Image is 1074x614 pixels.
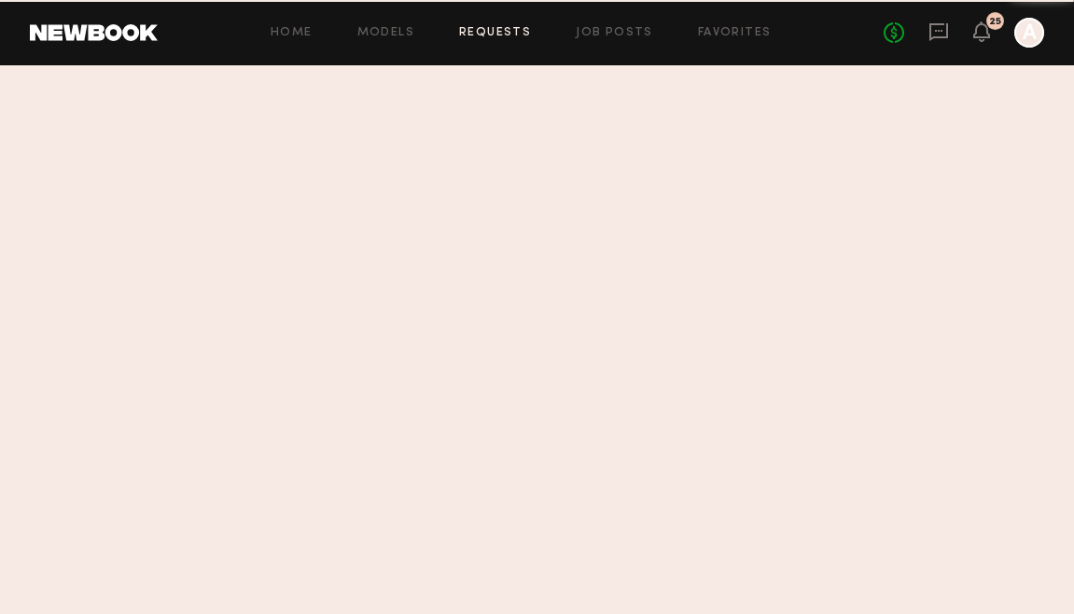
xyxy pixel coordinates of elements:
[576,27,653,39] a: Job Posts
[357,27,414,39] a: Models
[989,17,1001,27] div: 25
[271,27,313,39] a: Home
[698,27,772,39] a: Favorites
[459,27,531,39] a: Requests
[1014,18,1044,48] a: A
